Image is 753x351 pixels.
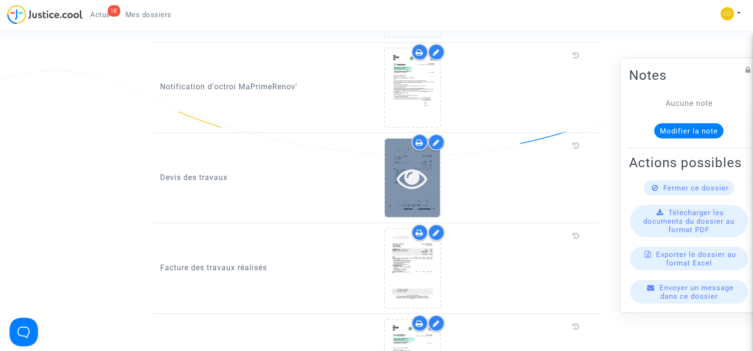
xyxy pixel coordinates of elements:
[659,283,734,300] span: Envoyer un message dans ce dossier
[90,10,110,19] span: Actus
[656,250,736,267] span: Exporter le dossier au format Excel
[7,5,83,24] img: jc-logo.svg
[629,66,749,83] h2: Notes
[108,5,120,17] div: 1K
[160,262,370,274] p: Facture des travaux réalisés
[663,183,729,192] span: Fermer ce dossier
[10,318,38,346] iframe: Help Scout Beacon - Open
[629,154,749,171] h2: Actions possibles
[643,208,734,234] span: Télécharger les documents du dossier au format PDF
[83,8,118,22] a: 1KActus
[160,81,370,93] p: Notification d'octroi MaPrimeRenov'
[654,123,724,138] button: Modifier la note
[721,7,734,20] img: 84a266a8493598cb3cce1313e02c3431
[125,10,172,19] span: Mes dossiers
[643,97,734,109] div: Aucune note
[160,171,370,183] p: Devis des travaux
[118,8,179,22] a: Mes dossiers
